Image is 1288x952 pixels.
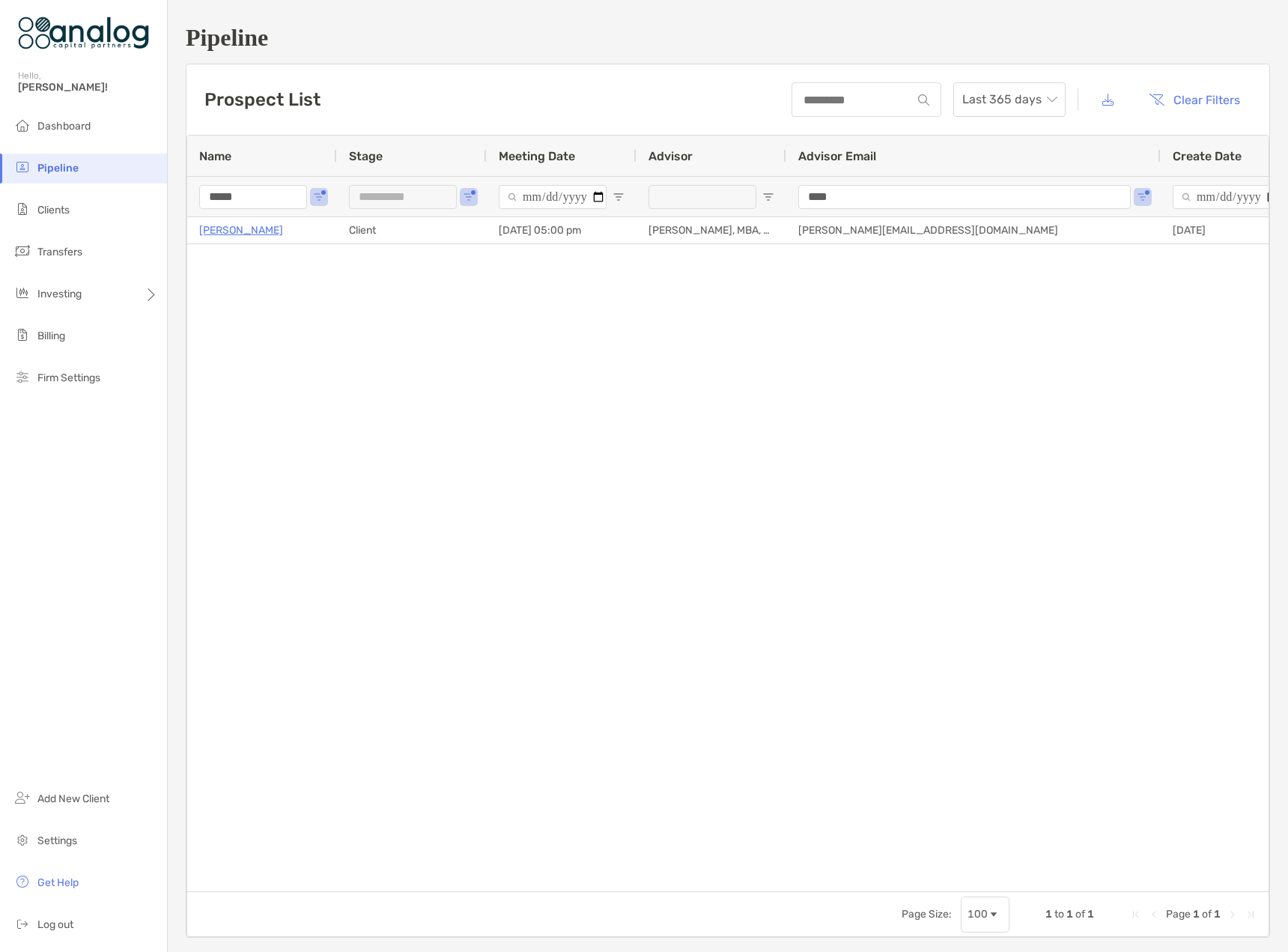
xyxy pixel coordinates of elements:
[337,217,487,243] div: Client
[13,831,31,849] img: settings icon
[37,372,100,384] span: Firm Settings
[349,149,383,163] span: Stage
[37,288,82,300] span: Investing
[186,24,1270,52] h1: Pipeline
[1214,908,1221,921] span: 1
[1054,908,1064,921] span: to
[499,149,575,163] span: Meeting Date
[499,185,607,209] input: Meeting Date Filter Input
[37,330,65,342] span: Billing
[1173,149,1242,163] span: Create Date
[37,876,79,889] span: Get Help
[1137,83,1251,116] button: Clear Filters
[463,191,475,203] button: Open Filter Menu
[18,81,158,94] span: [PERSON_NAME]!
[199,221,283,240] a: [PERSON_NAME]
[204,89,321,110] h3: Prospect List
[961,897,1009,933] div: Page Size
[13,915,31,933] img: logout icon
[798,185,1131,209] input: Advisor Email Filter Input
[1130,909,1142,921] div: First Page
[613,191,625,203] button: Open Filter Menu
[786,217,1161,243] div: [PERSON_NAME][EMAIL_ADDRESS][DOMAIN_NAME]
[18,6,149,60] img: Zoe Logo
[13,873,31,891] img: get-help icon
[37,162,79,175] span: Pipeline
[1075,908,1085,921] span: of
[313,191,325,203] button: Open Filter Menu
[1193,908,1200,921] span: 1
[13,200,31,218] img: clients icon
[199,149,231,163] span: Name
[1166,908,1191,921] span: Page
[637,217,786,243] div: [PERSON_NAME], MBA, CFA
[13,326,31,344] img: billing icon
[37,918,73,931] span: Log out
[487,217,637,243] div: [DATE] 05:00 pm
[13,242,31,260] img: transfers icon
[902,908,952,921] div: Page Size:
[37,246,82,258] span: Transfers
[1045,908,1052,921] span: 1
[37,120,91,133] span: Dashboard
[37,792,109,805] span: Add New Client
[1137,191,1149,203] button: Open Filter Menu
[1066,908,1073,921] span: 1
[962,83,1057,116] span: Last 365 days
[37,834,77,847] span: Settings
[13,368,31,386] img: firm-settings icon
[13,789,31,807] img: add_new_client icon
[13,158,31,176] img: pipeline icon
[798,149,876,163] span: Advisor Email
[1202,908,1212,921] span: of
[13,284,31,302] img: investing icon
[199,185,307,209] input: Name Filter Input
[13,116,31,134] img: dashboard icon
[1148,909,1160,921] div: Previous Page
[1245,909,1257,921] div: Last Page
[648,149,693,163] span: Advisor
[37,204,70,216] span: Clients
[1173,185,1281,209] input: Create Date Filter Input
[967,908,988,921] div: 100
[1087,908,1094,921] span: 1
[918,94,929,106] img: input icon
[1227,909,1239,921] div: Next Page
[762,191,774,203] button: Open Filter Menu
